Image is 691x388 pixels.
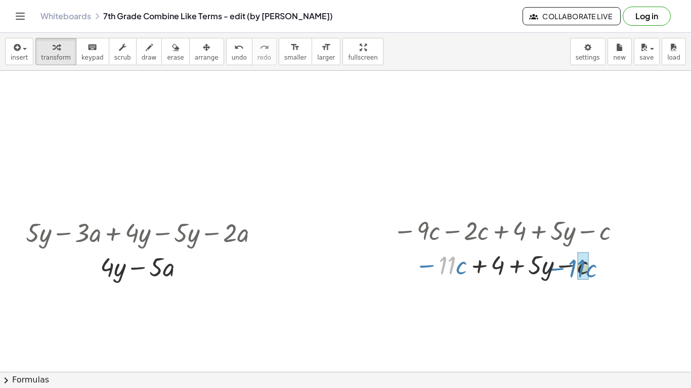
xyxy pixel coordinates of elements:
span: redo [257,54,271,61]
span: insert [11,54,28,61]
span: scrub [114,54,131,61]
button: load [662,38,686,65]
span: smaller [284,54,307,61]
span: keypad [81,54,104,61]
span: draw [142,54,157,61]
a: Whiteboards [40,11,91,21]
span: transform [41,54,71,61]
button: fullscreen [342,38,383,65]
span: new [613,54,626,61]
button: draw [136,38,162,65]
button: Log in [623,7,671,26]
button: insert [5,38,33,65]
button: format_sizelarger [312,38,340,65]
i: redo [260,41,269,54]
i: undo [234,41,244,54]
button: keyboardkeypad [76,38,109,65]
button: transform [35,38,76,65]
button: arrange [189,38,224,65]
button: redoredo [252,38,277,65]
button: undoundo [226,38,252,65]
button: erase [161,38,189,65]
button: scrub [109,38,137,65]
span: erase [167,54,184,61]
i: keyboard [88,41,97,54]
span: larger [317,54,335,61]
button: format_sizesmaller [279,38,312,65]
button: new [608,38,632,65]
button: settings [570,38,606,65]
span: Collaborate Live [531,12,612,21]
i: format_size [290,41,300,54]
span: save [639,54,654,61]
span: load [667,54,680,61]
button: Toggle navigation [12,8,28,24]
span: settings [576,54,600,61]
span: fullscreen [348,54,377,61]
button: Collaborate Live [523,7,621,25]
i: format_size [321,41,331,54]
span: undo [232,54,247,61]
button: save [634,38,660,65]
span: arrange [195,54,219,61]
